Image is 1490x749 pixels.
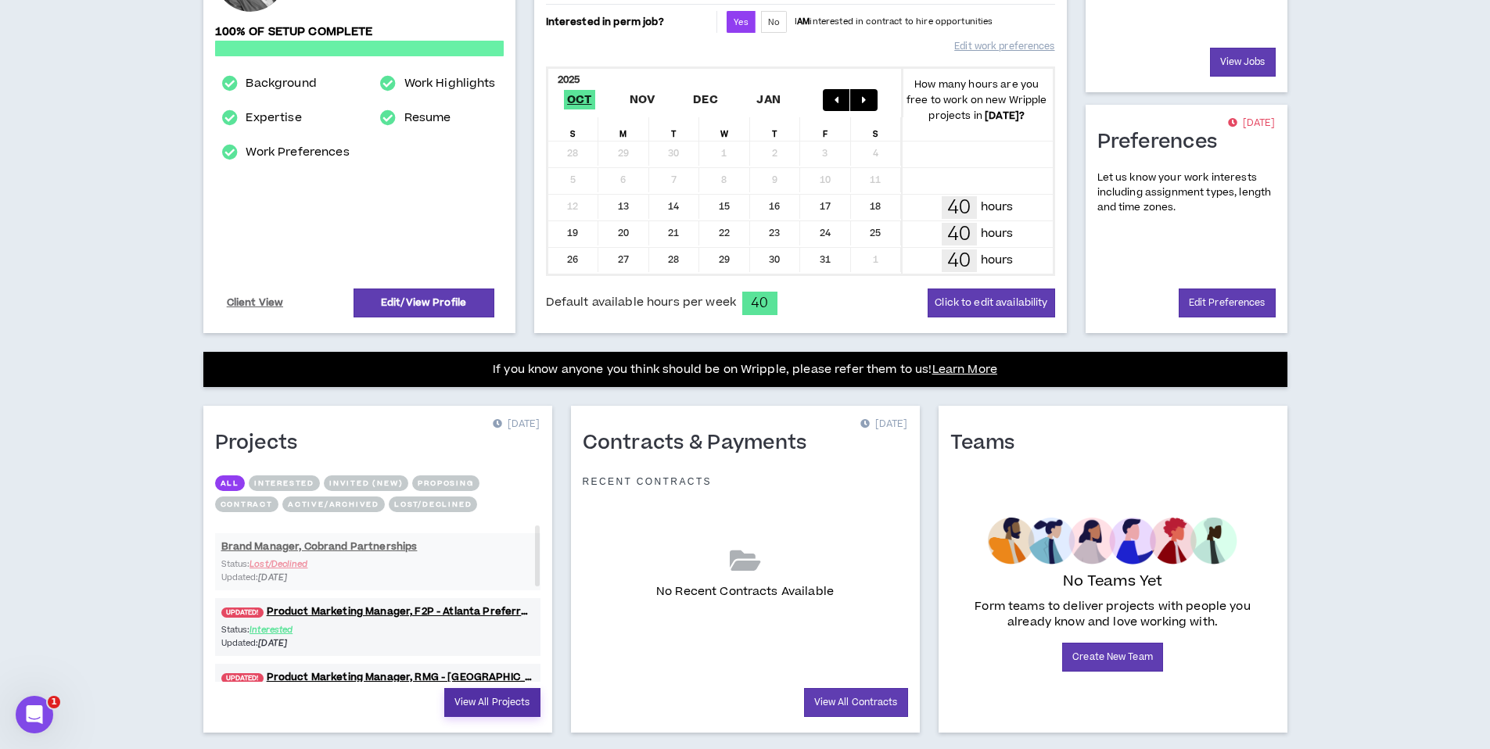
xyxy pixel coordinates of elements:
[800,117,851,141] div: F
[753,90,784,109] span: Jan
[546,11,714,33] p: Interested in perm job?
[598,117,649,141] div: M
[354,288,494,317] a: Edit/View Profile
[804,688,908,717] a: View All Contracts
[1063,571,1163,593] p: No Teams Yet
[246,74,316,93] a: Background
[950,431,1027,456] h1: Teams
[564,90,595,109] span: Oct
[768,16,780,28] span: No
[258,637,287,649] i: [DATE]
[1097,170,1276,216] p: Let us know your work interests including assignment types, length and time zones.
[215,670,540,685] a: UPDATED!Product Marketing Manager, RMG - [GEOGRAPHIC_DATA] Preferred
[404,74,496,93] a: Work Highlights
[246,109,301,127] a: Expertise
[699,117,750,141] div: W
[389,496,477,512] button: Lost/Declined
[627,90,659,109] span: Nov
[215,604,540,619] a: UPDATED!Product Marketing Manager, F2P - Atlanta Preferred
[981,225,1014,242] p: hours
[48,696,60,708] span: 1
[583,475,713,488] p: Recent Contracts
[954,33,1054,60] a: Edit work preferences
[1097,130,1230,155] h1: Preferences
[797,16,810,27] strong: AM
[16,696,53,733] iframe: Intercom live chat
[444,688,540,717] a: View All Projects
[795,16,993,28] p: I interested in contract to hire opportunities
[250,624,293,636] span: Interested
[324,475,408,491] button: Invited (new)
[221,636,378,650] p: Updated:
[690,90,721,109] span: Dec
[1179,288,1276,317] a: Edit Preferences
[656,583,834,600] p: No Recent Contracts Available
[851,117,902,141] div: S
[412,475,479,491] button: Proposing
[215,496,278,512] button: Contract
[246,143,349,162] a: Work Preferences
[249,475,320,491] button: Interested
[928,288,1054,317] button: Click to edit availability
[985,109,1025,123] b: [DATE] ?
[221,607,264,618] span: UPDATED!
[734,16,748,28] span: Yes
[493,417,540,432] p: [DATE]
[981,252,1014,269] p: hours
[583,431,819,456] h1: Contracts & Payments
[1062,643,1163,672] a: Create New Team
[493,360,997,379] p: If you know anyone you think should be on Wripple, please refer them to us!
[221,673,264,683] span: UPDATED!
[750,117,801,141] div: T
[1210,48,1276,77] a: View Jobs
[932,361,997,378] a: Learn More
[649,117,700,141] div: T
[860,417,907,432] p: [DATE]
[901,77,1053,124] p: How many hours are you free to work on new Wripple projects in
[224,289,286,317] a: Client View
[957,599,1269,630] p: Form teams to deliver projects with people you already know and love working with.
[988,518,1237,564] img: empty
[404,109,451,127] a: Resume
[1228,116,1275,131] p: [DATE]
[215,23,504,41] p: 100% of setup complete
[981,199,1014,216] p: hours
[546,294,736,311] span: Default available hours per week
[215,475,245,491] button: All
[548,117,599,141] div: S
[282,496,385,512] button: Active/Archived
[215,431,310,456] h1: Projects
[558,73,580,87] b: 2025
[221,623,378,636] p: Status:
